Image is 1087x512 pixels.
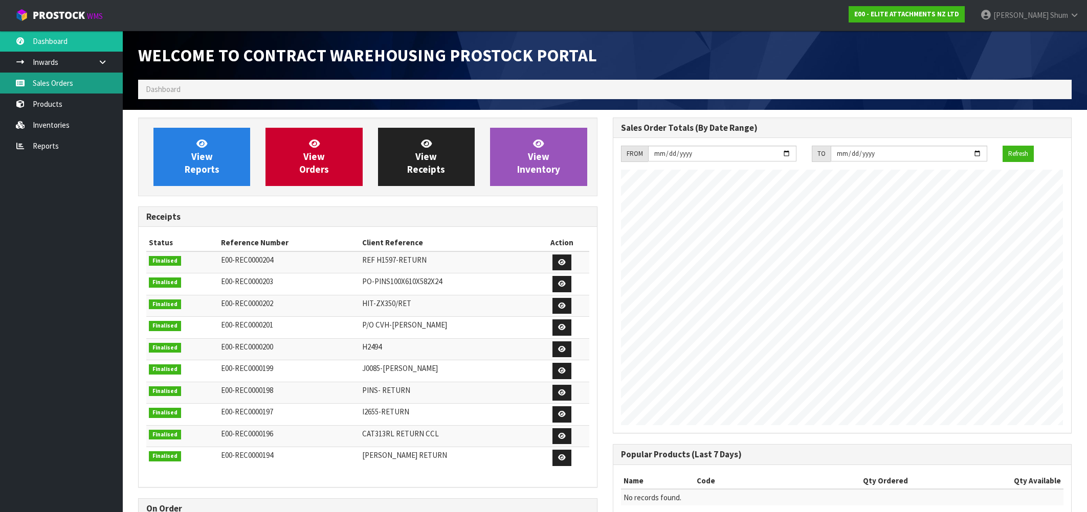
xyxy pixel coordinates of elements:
[535,235,589,251] th: Action
[1003,146,1034,162] button: Refresh
[362,298,411,308] span: HIT-ZX350/RET
[362,385,410,395] span: PINS- RETURN
[378,128,475,186] a: ViewReceipts
[138,44,597,66] span: Welcome to Contract Warehousing ProStock Portal
[149,364,181,375] span: Finalised
[149,277,181,288] span: Finalised
[15,9,28,21] img: cube-alt.png
[621,123,1064,133] h3: Sales Order Totals (By Date Range)
[221,255,273,265] span: E00-REC0000204
[360,235,535,251] th: Client Reference
[362,363,438,373] span: J0085-[PERSON_NAME]
[221,342,273,352] span: E00-REC0000200
[185,137,219,176] span: View Reports
[362,276,442,286] span: PO-PINS100X610X582X24
[993,10,1049,20] span: [PERSON_NAME]
[299,137,329,176] span: View Orders
[149,321,181,331] span: Finalised
[33,9,85,22] span: ProStock
[517,137,560,176] span: View Inventory
[621,473,695,489] th: Name
[221,276,273,286] span: E00-REC0000203
[621,489,1064,505] td: No records found.
[362,407,409,416] span: I2655-RETURN
[146,212,589,222] h3: Receipts
[362,320,447,330] span: P/O CVH-[PERSON_NAME]
[149,343,181,353] span: Finalised
[149,408,181,418] span: Finalised
[153,128,250,186] a: ViewReports
[362,342,382,352] span: H2494
[362,429,439,438] span: CAT313RL RETURN CCL
[221,429,273,438] span: E00-REC0000196
[221,450,273,460] span: E00-REC0000194
[218,235,360,251] th: Reference Number
[146,235,218,251] th: Status
[149,451,181,461] span: Finalised
[362,255,427,265] span: REF H1597-RETURN
[694,473,763,489] th: Code
[149,299,181,310] span: Finalised
[812,146,831,162] div: TO
[621,450,1064,459] h3: Popular Products (Last 7 Days)
[490,128,587,186] a: ViewInventory
[621,146,648,162] div: FROM
[911,473,1063,489] th: Qty Available
[221,320,273,330] span: E00-REC0000201
[221,407,273,416] span: E00-REC0000197
[362,450,447,460] span: [PERSON_NAME] RETURN
[221,385,273,395] span: E00-REC0000198
[221,363,273,373] span: E00-REC0000199
[265,128,362,186] a: ViewOrders
[149,386,181,397] span: Finalised
[407,137,445,176] span: View Receipts
[149,256,181,266] span: Finalised
[854,10,959,18] strong: E00 - ELITE ATTACHMENTS NZ LTD
[146,84,181,94] span: Dashboard
[221,298,273,308] span: E00-REC0000202
[1050,10,1068,20] span: Shum
[763,473,911,489] th: Qty Ordered
[87,11,103,21] small: WMS
[149,430,181,440] span: Finalised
